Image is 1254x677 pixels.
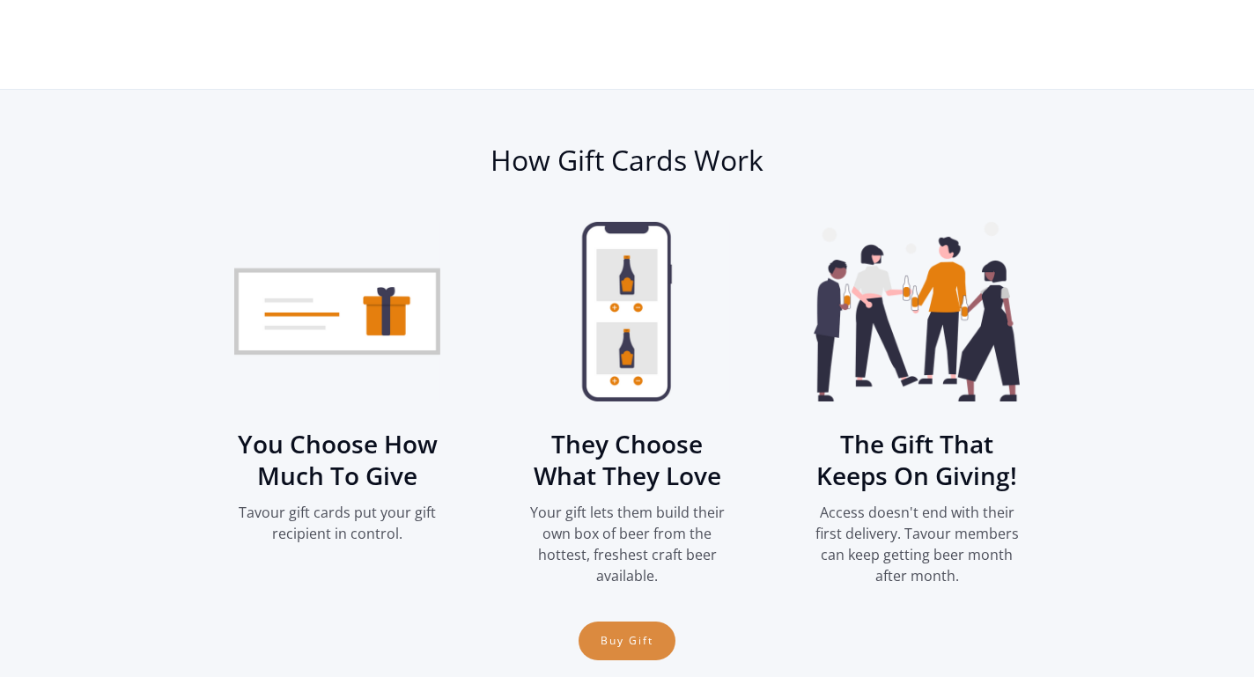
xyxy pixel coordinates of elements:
[213,143,1041,178] h2: How Gift Cards Work
[638,36,646,45] div: Show slide 2 of 2
[623,595,631,604] div: Show slide 1 of 1
[234,428,440,491] h3: You Choose How Much To Give
[524,502,730,586] p: Your gift lets them build their own box of beer from the hottest, freshest craft beer available.
[503,222,751,586] div: 2 of 3
[814,502,1020,586] p: Access doesn't end with their first delivery. Tavour members can keep getting beer month after mo...
[793,222,1041,586] div: 3 of 3
[579,622,675,660] a: Buy Gift
[213,222,461,544] div: 1 of 3
[234,502,440,544] p: Tavour gift cards put your gift recipient in control.
[608,36,616,45] div: Show slide 1 of 2
[814,428,1020,491] h3: The Gift That Keeps On Giving!
[524,428,730,491] h3: They Choose What They Love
